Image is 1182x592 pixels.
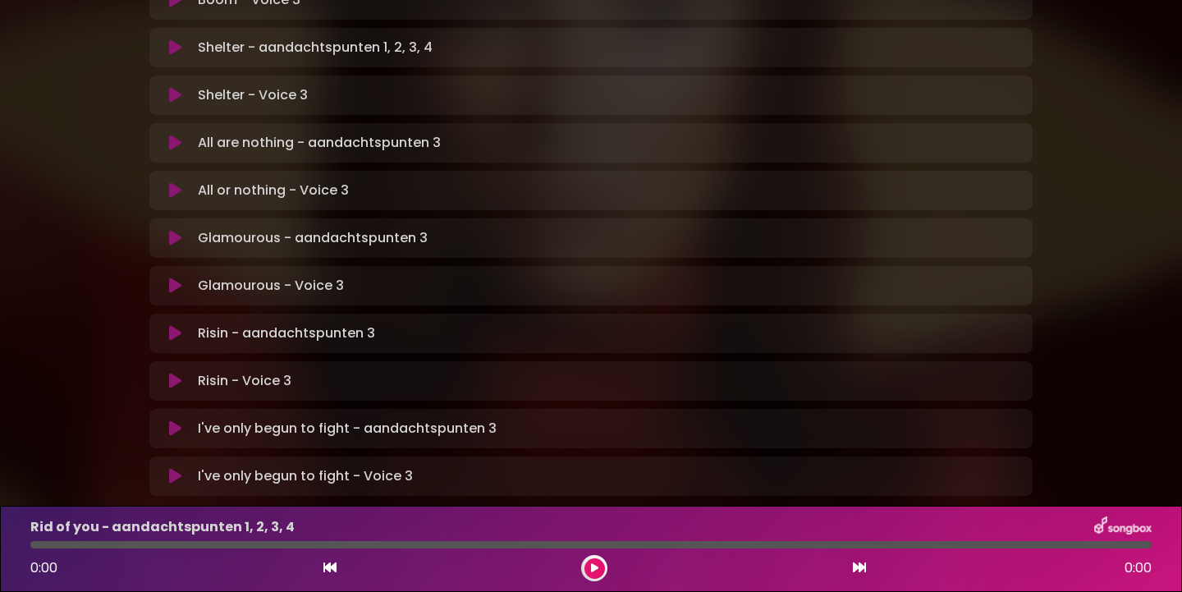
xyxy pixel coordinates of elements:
span: 0:00 [1125,558,1152,578]
p: All are nothing - aandachtspunten 3 [198,133,441,153]
p: Risin - aandachtspunten 3 [198,324,375,343]
span: 0:00 [30,558,57,577]
p: Shelter - Voice 3 [198,85,308,105]
p: I've only begun to fight - Voice 3 [198,466,413,486]
p: Rid of you - aandachtspunten 1, 2, 3, 4 [30,517,295,537]
img: songbox-logo-white.png [1094,516,1152,538]
p: Glamourous - Voice 3 [198,276,344,296]
p: Glamourous - aandachtspunten 3 [198,228,428,248]
p: I've only begun to fight - aandachtspunten 3 [198,419,497,438]
p: Risin - Voice 3 [198,371,291,391]
p: All or nothing - Voice 3 [198,181,349,200]
p: Shelter - aandachtspunten 1, 2, 3, 4 [198,38,433,57]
